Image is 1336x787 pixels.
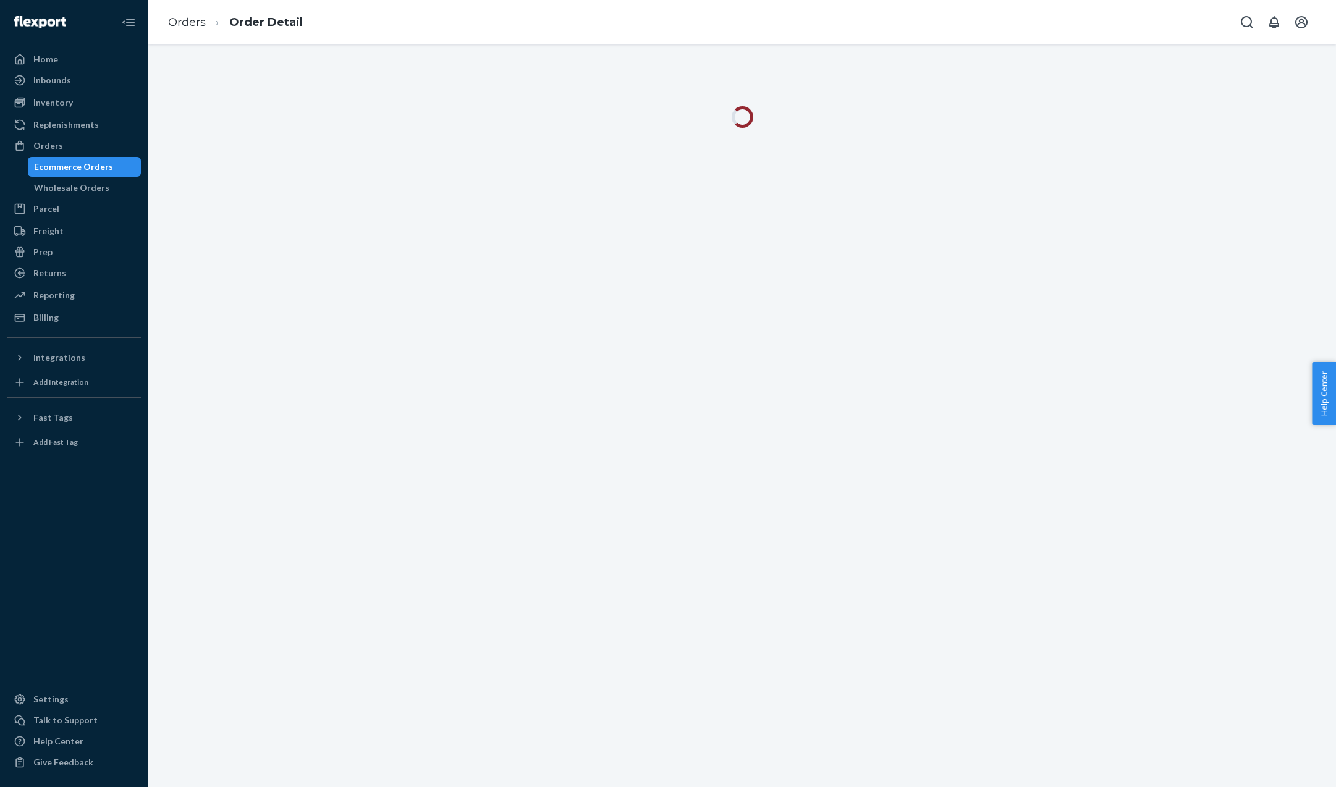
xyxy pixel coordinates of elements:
[7,752,141,772] button: Give Feedback
[33,437,78,447] div: Add Fast Tag
[1289,10,1314,35] button: Open account menu
[7,242,141,262] a: Prep
[7,93,141,112] a: Inventory
[33,756,93,768] div: Give Feedback
[7,263,141,283] a: Returns
[7,136,141,156] a: Orders
[1235,10,1259,35] button: Open Search Box
[116,10,141,35] button: Close Navigation
[33,311,59,324] div: Billing
[7,285,141,305] a: Reporting
[33,246,53,258] div: Prep
[7,689,141,709] a: Settings
[33,203,59,215] div: Parcel
[33,377,88,387] div: Add Integration
[7,731,141,751] a: Help Center
[7,70,141,90] a: Inbounds
[33,735,83,747] div: Help Center
[168,15,206,29] a: Orders
[1312,362,1336,425] button: Help Center
[33,74,71,86] div: Inbounds
[33,96,73,109] div: Inventory
[28,178,142,198] a: Wholesale Orders
[33,714,98,726] div: Talk to Support
[7,348,141,368] button: Integrations
[33,351,85,364] div: Integrations
[7,372,141,392] a: Add Integration
[33,119,99,131] div: Replenishments
[158,4,313,41] ol: breadcrumbs
[28,157,142,177] a: Ecommerce Orders
[7,199,141,219] a: Parcel
[33,225,64,237] div: Freight
[7,308,141,327] a: Billing
[1262,10,1287,35] button: Open notifications
[33,140,63,152] div: Orders
[33,411,73,424] div: Fast Tags
[7,432,141,452] a: Add Fast Tag
[14,16,66,28] img: Flexport logo
[7,115,141,135] a: Replenishments
[7,221,141,241] a: Freight
[33,267,66,279] div: Returns
[33,693,69,705] div: Settings
[7,49,141,69] a: Home
[34,161,113,173] div: Ecommerce Orders
[229,15,303,29] a: Order Detail
[34,182,109,194] div: Wholesale Orders
[33,289,75,301] div: Reporting
[33,53,58,65] div: Home
[7,408,141,427] button: Fast Tags
[7,710,141,730] button: Talk to Support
